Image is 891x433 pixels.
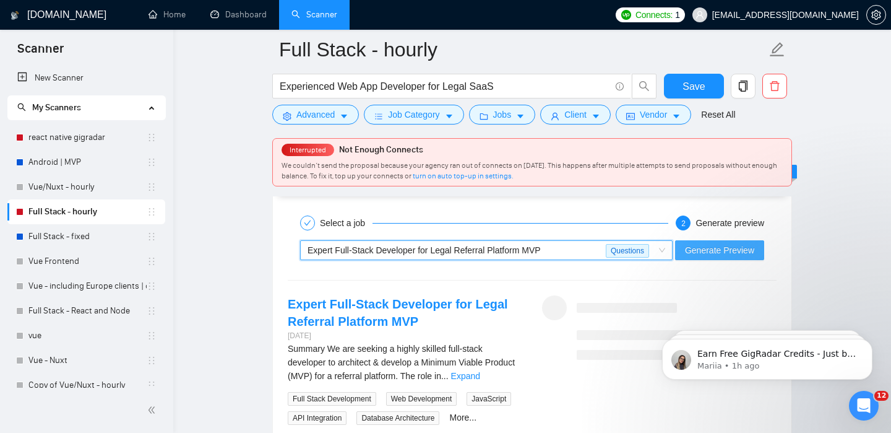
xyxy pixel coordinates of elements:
[731,74,755,98] button: copy
[291,9,337,20] a: searchScanner
[288,344,515,381] span: Summary We are seeking a highly skilled full-stack developer to architect & develop a Minimum Via...
[147,207,157,217] span: holder
[272,105,359,125] button: settingAdvancedcaret-down
[516,112,525,121] span: caret-down
[7,348,165,373] li: Vue - Nuxt
[640,108,667,121] span: Vendor
[288,411,346,425] span: API Integration
[7,66,165,90] li: New Scanner
[540,105,611,125] button: userClientcaret-down
[210,9,267,20] a: dashboardDashboard
[147,380,157,390] span: holder
[626,112,635,121] span: idcard
[282,161,777,180] span: We couldn’t send the proposal because your agency ran out of connects on [DATE]. This happens aft...
[32,102,81,113] span: My Scanners
[695,11,704,19] span: user
[441,371,449,381] span: ...
[286,146,330,154] span: Interrupted
[7,40,74,66] span: Scanner
[866,10,886,20] a: setting
[388,108,439,121] span: Job Category
[147,232,157,242] span: holder
[7,274,165,299] li: Vue - including Europe clients | only search title
[386,392,457,406] span: Web Development
[340,112,348,121] span: caret-down
[147,356,157,365] span: holder
[280,79,610,94] input: Search Freelance Jobs...
[28,224,147,249] a: Full Stack - fixed
[672,112,681,121] span: caret-down
[147,133,157,142] span: holder
[28,299,147,323] a: Full Stack - React and Node
[147,306,157,316] span: holder
[685,243,754,257] span: Generate Preview
[147,281,157,291] span: holder
[148,9,186,20] a: homeHome
[7,175,165,199] li: Vue/Nuxt - hourly
[493,108,512,121] span: Jobs
[28,125,147,150] a: react native gigradar
[296,108,335,121] span: Advanced
[643,313,891,400] iframe: Intercom notifications message
[28,150,147,175] a: Android | MVP
[763,81,786,92] span: delete
[632,74,656,98] button: search
[320,216,372,230] div: Select a job
[701,108,735,121] a: Reset All
[28,199,147,224] a: Full Stack - hourly
[632,81,656,92] span: search
[606,244,649,258] span: Questions
[467,392,511,406] span: JavaScript
[283,112,291,121] span: setting
[147,404,160,416] span: double-left
[592,112,600,121] span: caret-down
[7,249,165,274] li: Vue Frontend
[616,82,624,90] span: info-circle
[874,391,889,401] span: 12
[7,299,165,323] li: Full Stack - React and Node
[621,10,631,20] img: upwork-logo.png
[616,105,691,125] button: idcardVendorcaret-down
[17,66,155,90] a: New Scanner
[7,199,165,224] li: Full Stack - hourly
[356,411,439,425] span: Database Architecture
[762,74,787,98] button: delete
[675,8,680,22] span: 1
[695,216,764,230] div: Generate preview
[28,249,147,274] a: Vue Frontend
[28,323,147,348] a: vue
[551,112,559,121] span: user
[364,105,463,125] button: barsJob Categorycaret-down
[866,5,886,25] button: setting
[731,81,755,92] span: copy
[681,219,686,228] span: 2
[445,112,454,121] span: caret-down
[769,42,785,58] span: edit
[288,342,522,383] div: Summary We are seeking a highly skilled full-stack developer to architect & develop a Minimum Via...
[339,144,423,155] span: Not Enough Connects
[11,6,19,25] img: logo
[308,245,541,255] span: Expert Full-Stack Developer for Legal Referral Platform MVP
[449,413,476,422] a: More...
[451,371,480,381] a: Expand
[374,112,383,121] span: bars
[28,175,147,199] a: Vue/Nuxt - hourly
[7,323,165,348] li: vue
[147,256,157,266] span: holder
[635,8,673,22] span: Connects:
[304,219,311,227] span: check
[147,157,157,167] span: holder
[7,125,165,150] li: react native gigradar
[7,373,165,398] li: Copy of Vue/Nuxt - hourly
[147,182,157,192] span: holder
[279,34,767,65] input: Scanner name...
[469,105,536,125] button: folderJobscaret-down
[17,103,26,112] span: search
[288,392,376,406] span: Full Stack Development
[675,240,764,260] button: Generate Preview
[564,108,587,121] span: Client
